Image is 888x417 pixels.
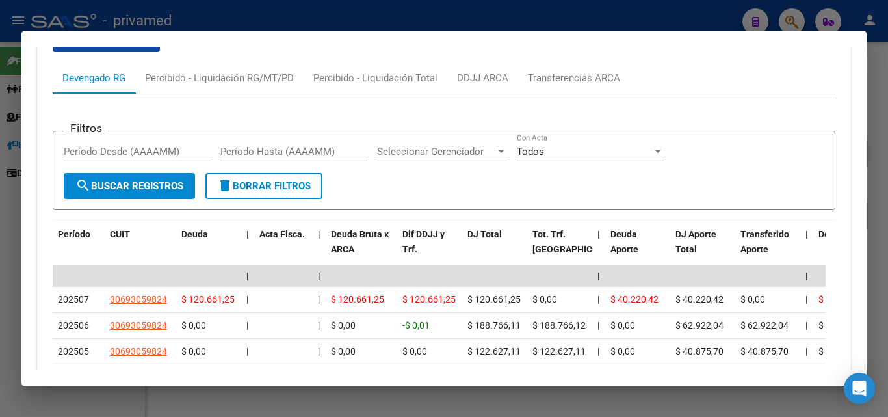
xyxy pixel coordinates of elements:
[241,221,254,278] datatable-header-cell: |
[53,221,105,278] datatable-header-cell: Período
[610,294,659,304] span: $ 40.220,42
[532,320,586,330] span: $ 188.766,12
[670,221,735,278] datatable-header-cell: DJ Aporte Total
[205,173,322,199] button: Borrar Filtros
[610,346,635,356] span: $ 0,00
[331,229,389,254] span: Deuda Bruta x ARCA
[377,146,495,157] span: Seleccionar Gerenciador
[675,320,724,330] span: $ 62.922,04
[62,71,125,85] div: Devengado RG
[181,229,208,239] span: Deuda
[110,229,130,239] span: CUIT
[735,221,800,278] datatable-header-cell: Transferido Aporte
[610,320,635,330] span: $ 0,00
[58,229,90,239] span: Período
[532,294,557,304] span: $ 0,00
[318,320,320,330] span: |
[592,221,605,278] datatable-header-cell: |
[75,180,183,192] span: Buscar Registros
[597,320,599,330] span: |
[313,221,326,278] datatable-header-cell: |
[402,346,427,356] span: $ 0,00
[805,271,808,281] span: |
[58,294,89,304] span: 202507
[58,346,89,356] span: 202505
[467,346,521,356] span: $ 122.627,11
[246,320,248,330] span: |
[402,294,456,304] span: $ 120.661,25
[110,346,167,356] span: 30693059824
[597,271,600,281] span: |
[246,346,248,356] span: |
[110,294,167,304] span: 30693059824
[818,294,867,304] span: $ 80.440,83
[813,221,878,278] datatable-header-cell: Deuda Contr.
[331,320,356,330] span: $ 0,00
[313,71,437,85] div: Percibido - Liquidación Total
[605,221,670,278] datatable-header-cell: Deuda Aporte
[675,346,724,356] span: $ 40.875,70
[402,320,430,330] span: -$ 0,01
[467,294,521,304] span: $ 120.661,25
[58,320,89,330] span: 202506
[467,320,521,330] span: $ 188.766,11
[805,294,807,304] span: |
[818,346,843,356] span: $ 0,00
[844,373,875,404] div: Open Intercom Messenger
[467,229,502,239] span: DJ Total
[402,229,445,254] span: Dif DDJJ y Trf.
[331,294,384,304] span: $ 120.661,25
[597,294,599,304] span: |
[740,229,789,254] span: Transferido Aporte
[181,346,206,356] span: $ 0,00
[246,271,249,281] span: |
[675,294,724,304] span: $ 40.220,42
[217,180,311,192] span: Borrar Filtros
[675,229,716,254] span: DJ Aporte Total
[740,346,789,356] span: $ 40.875,70
[176,221,241,278] datatable-header-cell: Deuda
[318,229,320,239] span: |
[259,229,305,239] span: Acta Fisca.
[318,271,320,281] span: |
[217,178,233,193] mat-icon: delete
[318,346,320,356] span: |
[181,320,206,330] span: $ 0,00
[740,320,789,330] span: $ 62.922,04
[517,146,544,157] span: Todos
[181,294,235,304] span: $ 120.661,25
[457,71,508,85] div: DDJJ ARCA
[246,294,248,304] span: |
[64,173,195,199] button: Buscar Registros
[75,178,91,193] mat-icon: search
[318,294,320,304] span: |
[805,346,807,356] span: |
[254,221,313,278] datatable-header-cell: Acta Fisca.
[145,71,294,85] div: Percibido - Liquidación RG/MT/PD
[64,121,109,135] h3: Filtros
[532,346,586,356] span: $ 122.627,11
[800,221,813,278] datatable-header-cell: |
[326,221,397,278] datatable-header-cell: Deuda Bruta x ARCA
[805,229,808,239] span: |
[805,320,807,330] span: |
[818,320,843,330] span: $ 0,00
[610,229,638,254] span: Deuda Aporte
[528,71,620,85] div: Transferencias ARCA
[462,221,527,278] datatable-header-cell: DJ Total
[246,229,249,239] span: |
[331,346,356,356] span: $ 0,00
[597,346,599,356] span: |
[532,229,621,254] span: Tot. Trf. [GEOGRAPHIC_DATA]
[818,229,872,239] span: Deuda Contr.
[527,221,592,278] datatable-header-cell: Tot. Trf. Bruto
[740,294,765,304] span: $ 0,00
[597,229,600,239] span: |
[397,221,462,278] datatable-header-cell: Dif DDJJ y Trf.
[105,221,176,278] datatable-header-cell: CUIT
[110,320,167,330] span: 30693059824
